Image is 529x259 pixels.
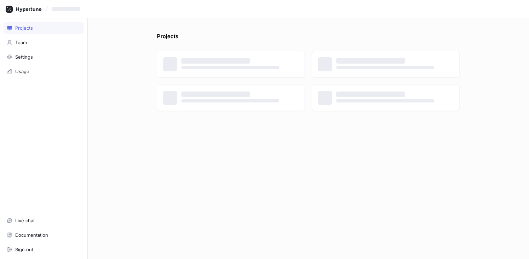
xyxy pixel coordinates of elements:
span: ‌ [336,92,405,97]
a: Settings [4,51,84,63]
span: ‌ [181,66,279,69]
span: ‌ [181,92,250,97]
span: ‌ [336,66,434,69]
span: ‌ [336,99,434,102]
div: Documentation [15,232,48,238]
a: Projects [4,22,84,34]
div: Projects [15,25,33,31]
span: ‌ [181,58,250,64]
a: Team [4,36,84,48]
div: Usage [15,69,29,74]
span: ‌ [336,58,405,64]
a: Documentation [4,229,84,241]
div: Settings [15,54,33,60]
div: Sign out [15,247,33,252]
span: ‌ [52,7,80,11]
button: ‌ [49,3,86,15]
div: Team [15,40,27,45]
p: Projects [157,33,178,44]
span: ‌ [181,99,279,102]
a: Usage [4,65,84,77]
div: Live chat [15,218,35,223]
